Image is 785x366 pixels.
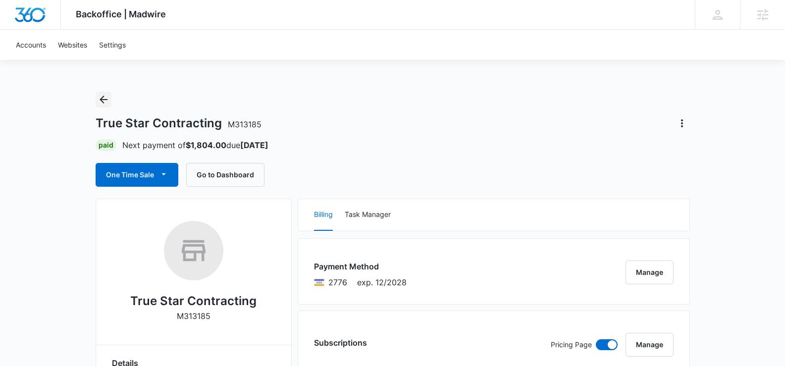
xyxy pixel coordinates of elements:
[186,140,226,150] strong: $1,804.00
[357,276,407,288] span: exp. 12/2028
[96,116,262,131] h1: True Star Contracting
[328,276,347,288] span: Visa ending with
[314,199,333,231] button: Billing
[177,310,210,322] p: M313185
[52,30,93,60] a: Websites
[10,30,52,60] a: Accounts
[96,92,111,107] button: Back
[93,30,132,60] a: Settings
[96,163,178,187] button: One Time Sale
[186,163,264,187] button: Go to Dashboard
[626,333,674,357] button: Manage
[240,140,268,150] strong: [DATE]
[130,292,257,310] h2: True Star Contracting
[314,337,367,349] h3: Subscriptions
[626,261,674,284] button: Manage
[96,139,116,151] div: Paid
[314,261,407,272] h3: Payment Method
[76,9,166,19] span: Backoffice | Madwire
[674,115,690,131] button: Actions
[228,119,262,129] span: M313185
[551,339,592,350] p: Pricing Page
[122,139,268,151] p: Next payment of due
[345,199,391,231] button: Task Manager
